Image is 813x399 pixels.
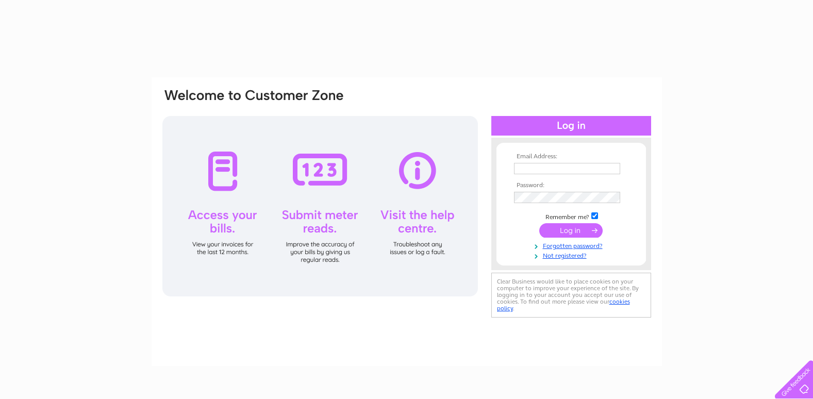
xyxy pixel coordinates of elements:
div: Clear Business would like to place cookies on your computer to improve your experience of the sit... [491,273,651,318]
a: cookies policy [497,298,630,312]
a: Forgotten password? [514,240,631,250]
td: Remember me? [511,211,631,221]
th: Email Address: [511,153,631,160]
th: Password: [511,182,631,189]
input: Submit [539,223,603,238]
a: Not registered? [514,250,631,260]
